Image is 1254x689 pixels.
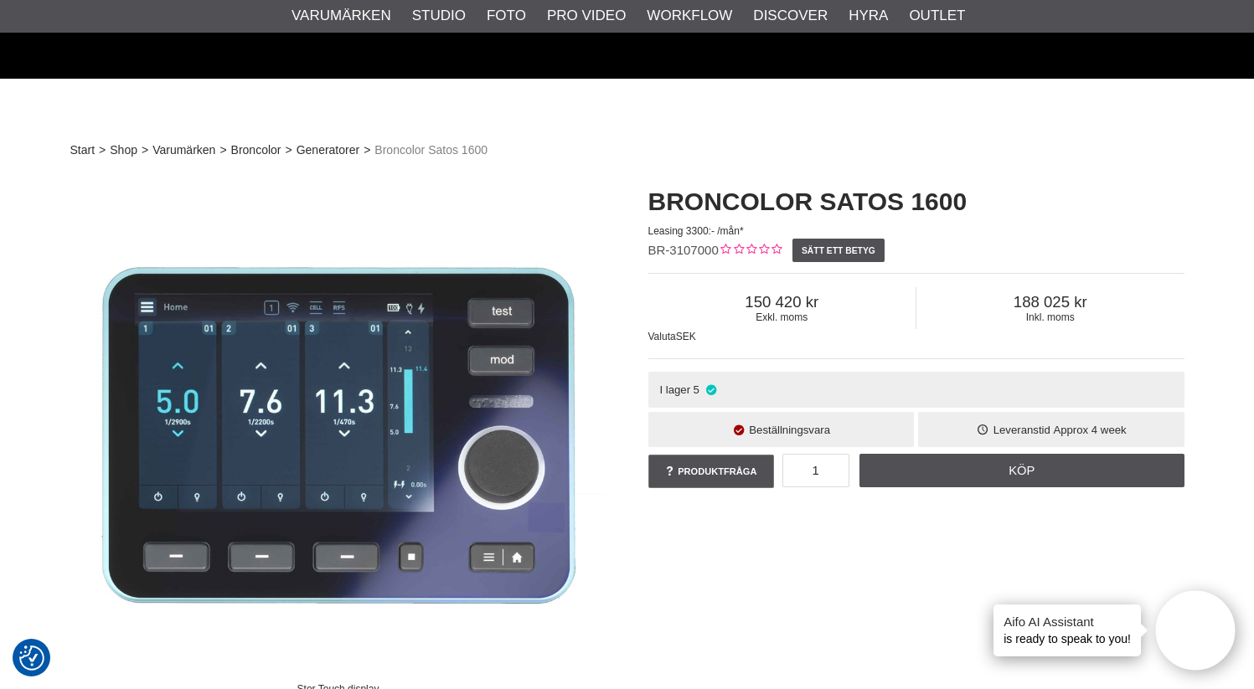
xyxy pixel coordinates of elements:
[676,331,696,342] span: SEK
[993,604,1141,656] div: is ready to speak to you!
[659,383,690,396] span: I lager
[99,141,106,159] span: >
[374,141,488,159] span: Broncolor Satos 1600
[364,141,370,159] span: >
[916,311,1184,323] span: Inkl. moms
[547,5,626,27] a: Pro Video
[70,141,95,159] a: Start
[753,5,828,27] a: Discover
[231,141,281,159] a: Broncolor
[648,243,719,257] span: BR-3107000
[694,383,699,396] span: 5
[487,5,526,27] a: Foto
[152,141,215,159] a: Varumärken
[219,141,226,159] span: >
[648,455,774,488] a: Produktfråga
[647,5,732,27] a: Workflow
[648,311,916,323] span: Exkl. moms
[849,5,888,27] a: Hyra
[19,645,44,671] img: Revisit consent button
[792,239,885,262] a: Sätt ett betyg
[648,293,916,311] span: 150 420
[142,141,148,159] span: >
[110,141,137,159] a: Shop
[909,5,965,27] a: Outlet
[916,293,1184,311] span: 188 025
[648,184,1184,219] h1: Broncolor Satos 1600
[993,424,1050,436] span: Leveranstid
[719,242,782,260] div: Kundbetyg: 0
[412,5,466,27] a: Studio
[285,141,292,159] span: >
[1004,613,1131,630] h4: Aifo AI Assistant
[859,454,1184,487] a: Köp
[749,424,830,436] span: Beställningsvara
[297,141,359,159] a: Generatorer
[1053,424,1126,436] span: Approx 4 week
[19,643,44,673] button: Samtyckesinställningar
[648,225,744,237] span: Leasing 3300:- /mån*
[292,5,391,27] a: Varumärken
[648,331,676,342] span: Valuta
[704,383,718,396] i: I lager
